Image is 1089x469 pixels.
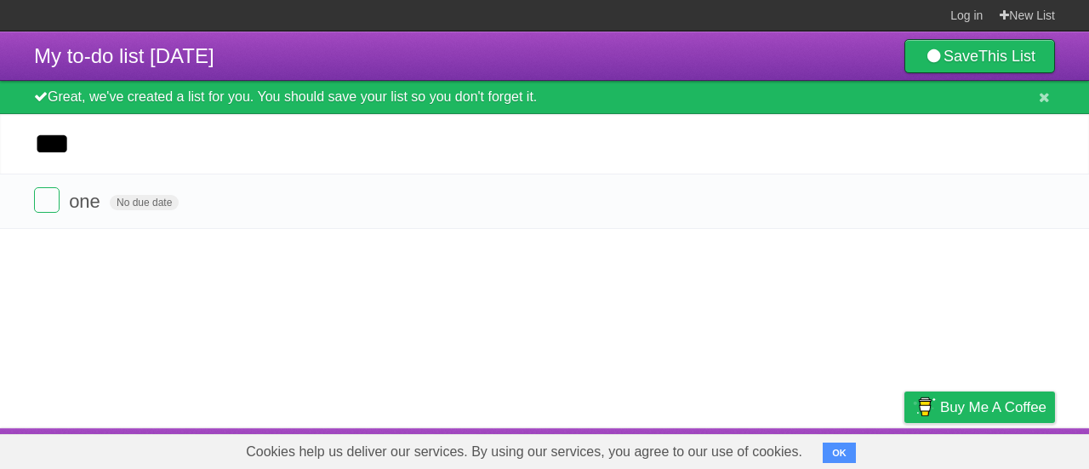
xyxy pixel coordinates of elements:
[940,392,1046,422] span: Buy me a coffee
[69,191,105,212] span: one
[882,432,927,465] a: Privacy
[948,432,1055,465] a: Suggest a feature
[823,443,856,463] button: OK
[734,432,803,465] a: Developers
[913,392,936,421] img: Buy me a coffee
[904,39,1055,73] a: SaveThis List
[229,435,819,469] span: Cookies help us deliver our services. By using our services, you agree to our use of cookies.
[34,187,60,213] label: Done
[978,48,1035,65] b: This List
[824,432,862,465] a: Terms
[34,44,214,67] span: My to-do list [DATE]
[678,432,714,465] a: About
[110,195,179,210] span: No due date
[904,392,1055,423] a: Buy me a coffee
